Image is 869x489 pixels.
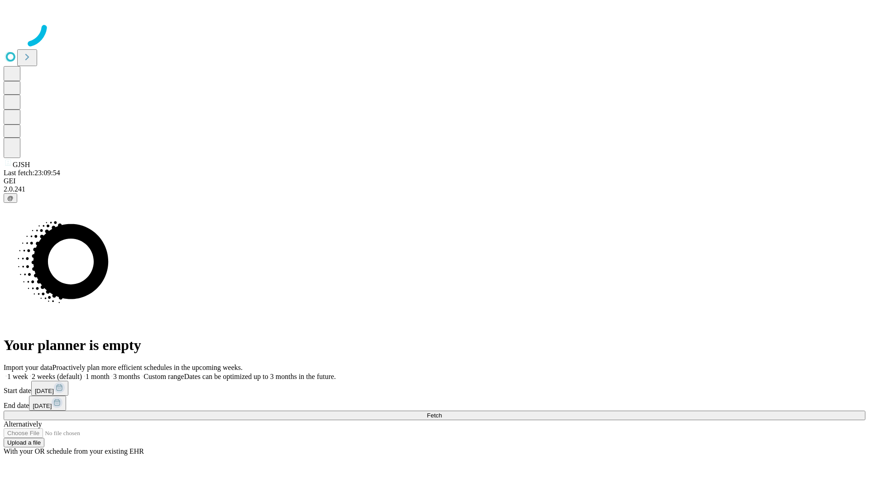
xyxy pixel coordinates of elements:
[143,373,184,380] span: Custom range
[53,364,243,371] span: Proactively plan more efficient schedules in the upcoming weeks.
[35,388,54,394] span: [DATE]
[4,396,865,411] div: End date
[31,381,68,396] button: [DATE]
[4,438,44,447] button: Upload a file
[427,412,442,419] span: Fetch
[29,396,66,411] button: [DATE]
[33,403,52,409] span: [DATE]
[4,185,865,193] div: 2.0.241
[113,373,140,380] span: 3 months
[4,381,865,396] div: Start date
[4,420,42,428] span: Alternatively
[7,373,28,380] span: 1 week
[86,373,110,380] span: 1 month
[4,364,53,371] span: Import your data
[4,337,865,354] h1: Your planner is empty
[4,447,144,455] span: With your OR schedule from your existing EHR
[4,177,865,185] div: GEI
[7,195,14,201] span: @
[4,411,865,420] button: Fetch
[13,161,30,168] span: GJSH
[184,373,336,380] span: Dates can be optimized up to 3 months in the future.
[32,373,82,380] span: 2 weeks (default)
[4,193,17,203] button: @
[4,169,60,177] span: Last fetch: 23:09:54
